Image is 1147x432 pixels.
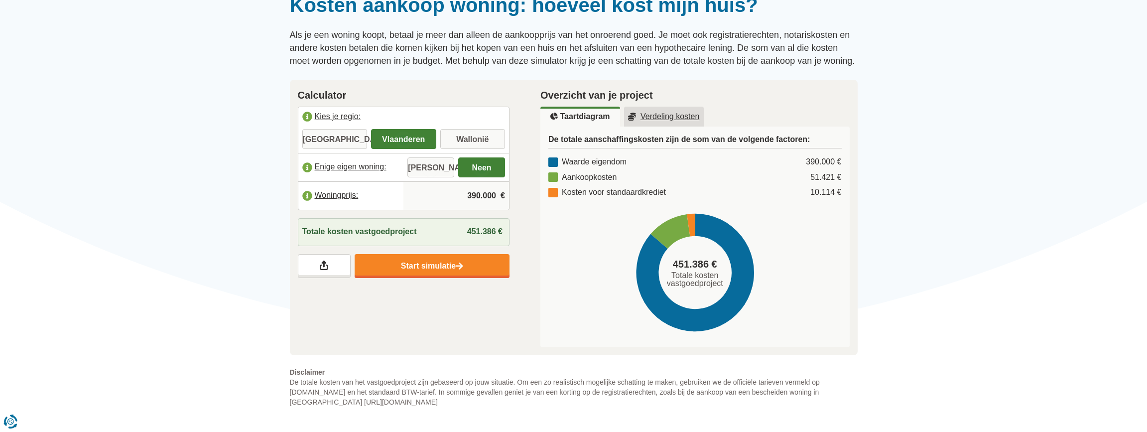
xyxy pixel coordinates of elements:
[456,262,463,271] img: Start simulatie
[298,254,351,278] a: Deel je resultaten
[501,190,505,202] span: €
[407,157,454,177] label: [PERSON_NAME]
[440,129,506,149] label: Wallonië
[548,172,617,183] div: Aankoopkosten
[550,113,610,121] u: Taartdiagram
[298,107,510,129] label: Kies je regio:
[548,135,842,148] h3: De totale aanschaffingskosten zijn de som van de volgende factoren:
[298,185,404,207] label: Woningprijs:
[548,187,666,198] div: Kosten voor standaardkrediet
[298,88,510,103] h2: Calculator
[458,157,505,177] label: Neen
[628,113,700,121] u: Verdeling kosten
[290,367,858,377] span: Disclaimer
[407,182,505,209] input: |
[806,156,841,168] div: 390.000 €
[673,257,717,272] span: 451.386 €
[298,156,404,178] label: Enige eigen woning:
[302,226,417,238] span: Totale kosten vastgoedproject
[810,187,841,198] div: 10.114 €
[662,272,727,288] span: Totale kosten vastgoedproject
[548,156,627,168] div: Waarde eigendom
[371,129,436,149] label: Vlaanderen
[810,172,841,183] div: 51.421 €
[355,254,510,278] a: Start simulatie
[467,227,503,236] span: 451.386 €
[290,29,858,67] p: Als je een woning koopt, betaal je meer dan alleen de aankoopprijs van het onroerend goed. Je moe...
[302,129,368,149] label: [GEOGRAPHIC_DATA]
[540,88,850,103] h2: Overzicht van je project
[290,367,858,407] p: De totale kosten van het vastgoedproject zijn gebaseerd op jouw situatie. Om een zo realistisch m...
